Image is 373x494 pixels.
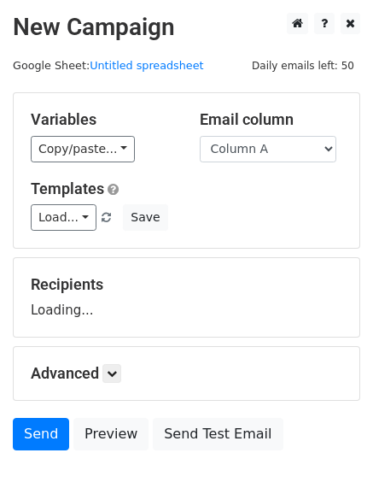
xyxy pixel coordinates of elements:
[13,13,360,42] h2: New Campaign
[31,275,342,294] h5: Recipients
[31,364,342,383] h5: Advanced
[31,275,342,320] div: Loading...
[90,59,203,72] a: Untitled spreadsheet
[31,110,174,129] h5: Variables
[73,418,149,450] a: Preview
[31,204,96,231] a: Load...
[246,56,360,75] span: Daily emails left: 50
[123,204,167,231] button: Save
[200,110,343,129] h5: Email column
[13,418,69,450] a: Send
[246,59,360,72] a: Daily emails left: 50
[13,59,204,72] small: Google Sheet:
[31,136,135,162] a: Copy/paste...
[31,179,104,197] a: Templates
[153,418,283,450] a: Send Test Email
